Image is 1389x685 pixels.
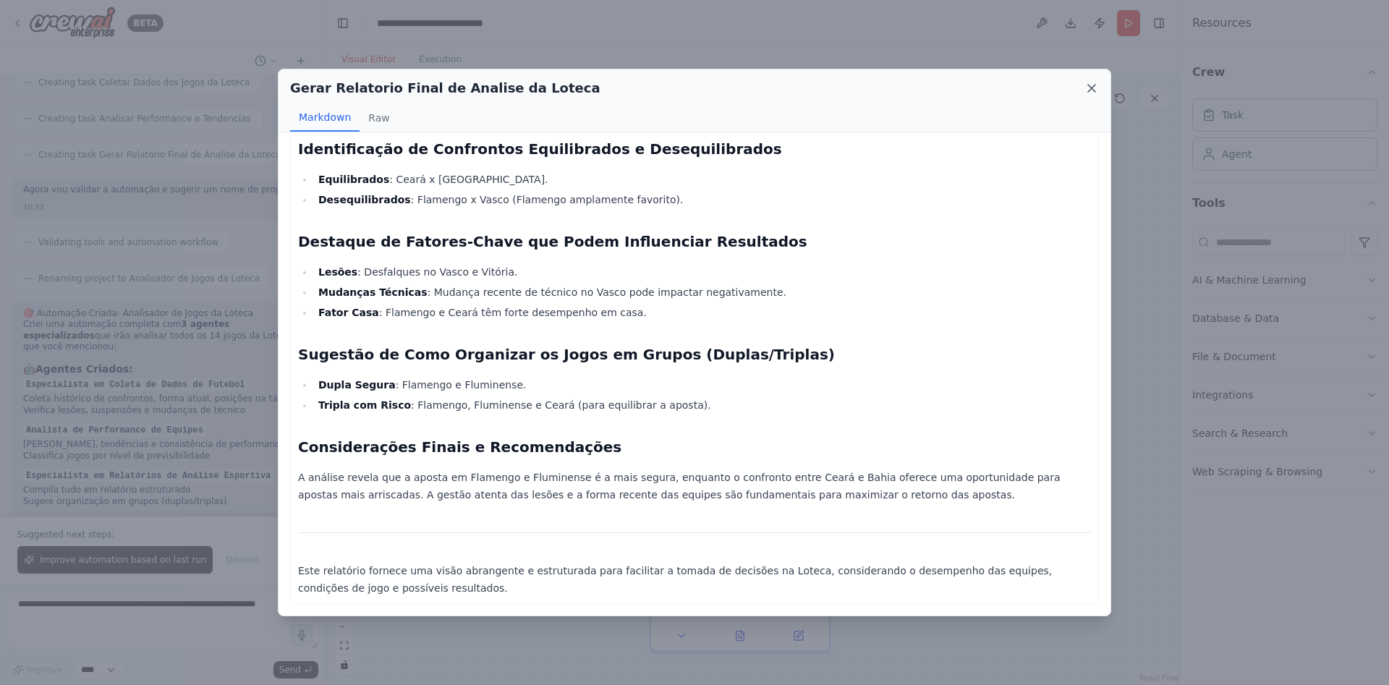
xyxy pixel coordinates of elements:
li: : Flamengo x Vasco (Flamengo amplamente favorito). [314,191,1091,208]
h2: Considerações Finais e Recomendações [298,437,1091,457]
strong: Tripla com Risco [318,399,411,411]
strong: Lesões [318,266,357,278]
h2: Identificação de Confrontos Equilibrados e Desequilibrados [298,139,1091,159]
strong: Dupla Segura [318,379,396,391]
button: Markdown [290,104,360,132]
li: : Flamengo, Fluminense e Ceará (para equilibrar a aposta). [314,396,1091,414]
strong: Desequilibrados [318,194,411,205]
h2: Gerar Relatorio Final de Analise da Loteca [290,78,600,98]
strong: Equilibrados [318,174,389,185]
strong: Fator Casa [318,307,379,318]
h2: Sugestão de Como Organizar os Jogos em Grupos (Duplas/Triplas) [298,344,1091,365]
p: A análise revela que a aposta em Flamengo e Fluminense é a mais segura, enquanto o confronto entr... [298,469,1091,503]
li: : Ceará x [GEOGRAPHIC_DATA]. [314,171,1091,188]
li: : Flamengo e Fluminense. [314,376,1091,393]
li: : Mudança recente de técnico no Vasco pode impactar negativamente. [314,284,1091,301]
p: Este relatório fornece uma visão abrangente e estruturada para facilitar a tomada de decisões na ... [298,562,1091,597]
button: Raw [360,104,398,132]
li: : Desfalques no Vasco e Vitória. [314,263,1091,281]
li: : Flamengo e Ceará têm forte desempenho em casa. [314,304,1091,321]
h2: Destaque de Fatores-Chave que Podem Influenciar Resultados [298,231,1091,252]
strong: Mudanças Técnicas [318,286,428,298]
